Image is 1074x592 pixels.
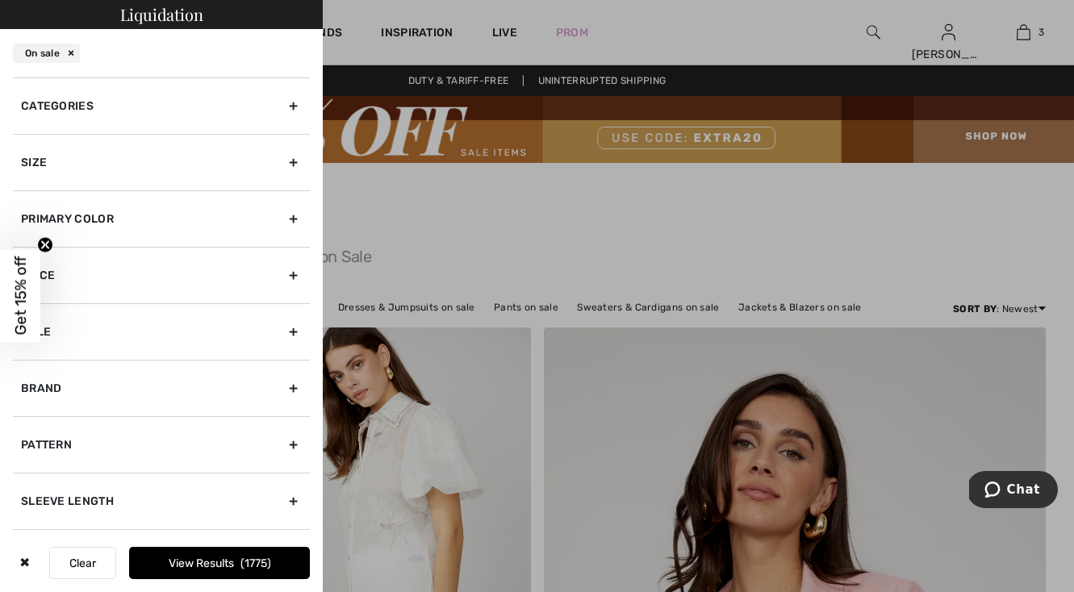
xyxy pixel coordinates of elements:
button: View Results1775 [129,547,310,579]
div: Categories [13,77,310,134]
div: Dress Length [13,529,310,586]
div: On sale [13,44,80,63]
div: Brand [13,360,310,416]
div: Price [13,247,310,303]
div: Sale [13,303,310,360]
div: ✖ [13,547,36,579]
div: Size [13,134,310,190]
span: 1775 [240,557,271,570]
div: Primary Color [13,190,310,247]
div: Pattern [13,416,310,473]
div: Sleeve length [13,473,310,529]
button: Close teaser [37,237,53,253]
button: Clear [49,547,116,579]
iframe: Opens a widget where you can chat to one of our agents [969,471,1058,511]
span: Get 15% off [11,256,30,336]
